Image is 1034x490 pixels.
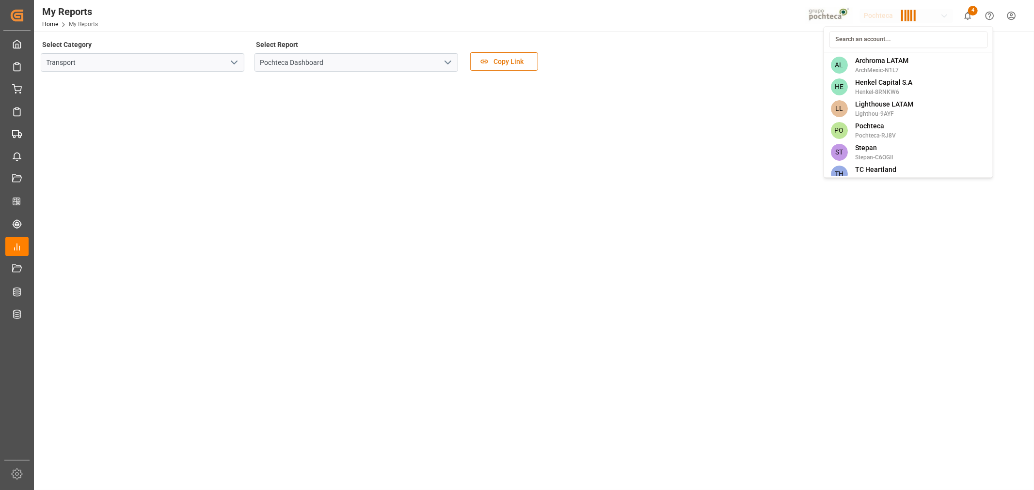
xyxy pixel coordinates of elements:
[968,6,978,15] span: 4
[226,55,241,70] button: open menu
[489,57,528,67] span: Copy Link
[979,5,1001,27] button: Help Center
[42,21,58,28] a: Home
[440,55,455,70] button: open menu
[829,31,987,48] input: Search an account...
[41,38,94,51] label: Select Category
[42,4,98,19] div: My Reports
[957,5,979,27] button: show 4 new notifications
[255,38,300,51] label: Select Report
[806,7,854,24] img: pochtecaImg.jpg_1689854062.jpg
[41,53,244,72] input: Type to search/select
[255,53,458,72] input: Type to search/select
